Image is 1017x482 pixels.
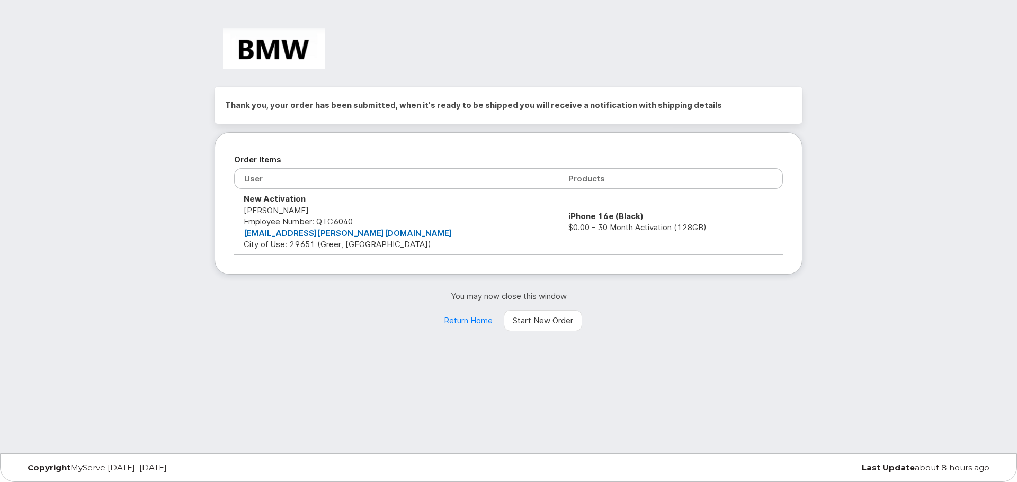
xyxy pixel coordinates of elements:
td: [PERSON_NAME] City of Use: 29651 (Greer, [GEOGRAPHIC_DATA]) [234,189,559,254]
strong: iPhone 16e (Black) [568,211,644,221]
strong: Copyright [28,462,70,472]
h2: Thank you, your order has been submitted, when it's ready to be shipped you will receive a notifi... [225,97,792,113]
th: User [234,168,559,189]
td: $0.00 - 30 Month Activation (128GB) [559,189,783,254]
a: Return Home [435,310,502,331]
th: Products [559,168,783,189]
p: You may now close this window [215,290,802,302]
a: [EMAIL_ADDRESS][PERSON_NAME][DOMAIN_NAME] [244,228,452,238]
h2: Order Items [234,152,783,168]
img: BMW Manufacturing Co LLC [223,28,325,69]
strong: New Activation [244,194,306,204]
strong: Last Update [862,462,915,472]
div: about 8 hours ago [672,463,997,472]
span: Employee Number: QTC6040 [244,216,353,226]
a: Start New Order [504,310,582,331]
div: MyServe [DATE]–[DATE] [20,463,345,472]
